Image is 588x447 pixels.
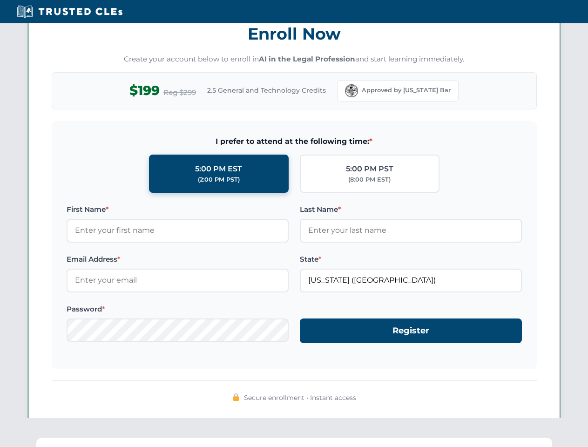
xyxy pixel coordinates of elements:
[348,175,391,184] div: (8:00 PM EST)
[300,318,522,343] button: Register
[300,254,522,265] label: State
[198,175,240,184] div: (2:00 PM PST)
[129,80,160,101] span: $199
[67,219,289,242] input: Enter your first name
[300,269,522,292] input: Florida (FL)
[232,393,240,401] img: 🔒
[14,5,125,19] img: Trusted CLEs
[67,204,289,215] label: First Name
[52,54,537,65] p: Create your account below to enroll in and start learning immediately.
[67,254,289,265] label: Email Address
[300,219,522,242] input: Enter your last name
[195,163,242,175] div: 5:00 PM EST
[345,84,358,97] img: Florida Bar
[346,163,393,175] div: 5:00 PM PST
[67,304,289,315] label: Password
[207,85,326,95] span: 2.5 General and Technology Credits
[52,19,537,48] h3: Enroll Now
[67,135,522,148] span: I prefer to attend at the following time:
[163,87,196,98] span: Reg $299
[67,269,289,292] input: Enter your email
[300,204,522,215] label: Last Name
[259,54,355,63] strong: AI in the Legal Profession
[244,393,356,403] span: Secure enrollment • Instant access
[362,86,451,95] span: Approved by [US_STATE] Bar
